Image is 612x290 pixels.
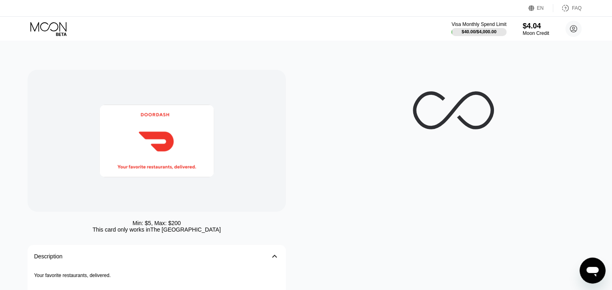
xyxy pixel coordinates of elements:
[462,29,496,34] div: $40.00 / $4,000.00
[133,220,181,226] div: Min: $ 5 , Max: $ 200
[523,30,549,36] div: Moon Credit
[451,21,506,36] div: Visa Monthly Spend Limit$40.00/$4,000.00
[580,258,606,284] iframe: Button to launch messaging window
[537,5,544,11] div: EN
[523,22,549,30] div: $4.04
[572,5,582,11] div: FAQ
[34,253,62,260] div: Description
[270,251,279,261] div: 󰅀
[523,22,549,36] div: $4.04Moon Credit
[528,4,553,12] div: EN
[451,21,506,27] div: Visa Monthly Spend Limit
[92,226,221,233] div: This card only works in The [GEOGRAPHIC_DATA]
[34,273,279,278] p: Your favorite restaurants, delivered.
[553,4,582,12] div: FAQ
